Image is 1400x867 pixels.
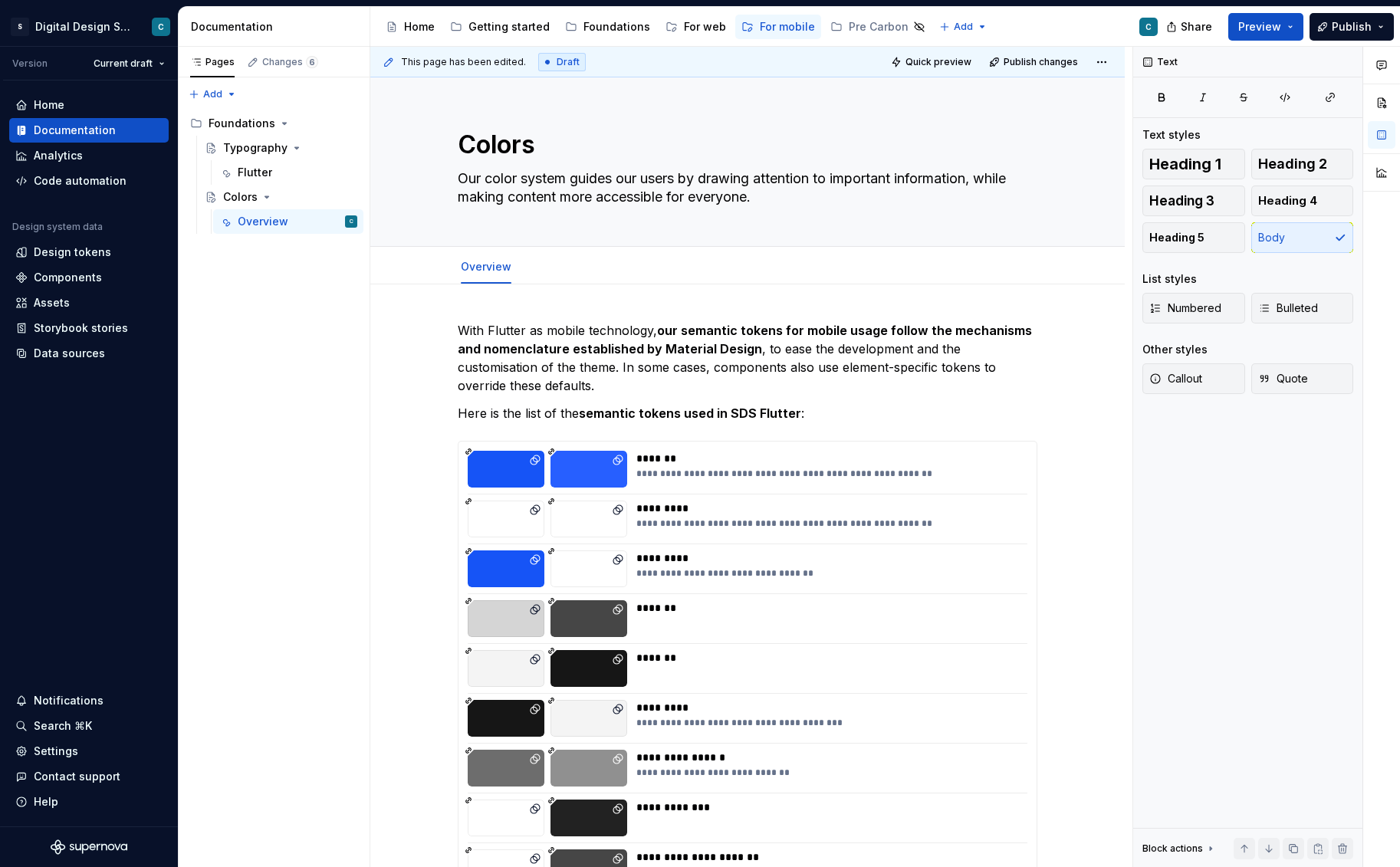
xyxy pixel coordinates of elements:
textarea: Colors [455,126,1034,163]
button: Quick preview [886,51,978,73]
div: C [350,214,353,229]
div: Page tree [184,111,363,234]
button: Publish changes [984,51,1085,73]
div: List styles [1142,271,1197,287]
span: Heading 4 [1258,193,1317,209]
span: Heading 2 [1258,156,1327,172]
div: Search ⌘K [34,718,92,734]
div: Digital Design System [35,19,133,34]
svg: Supernova Logo [51,839,127,855]
a: For mobile [735,15,821,39]
button: Quote [1251,363,1354,394]
p: Here is the list of the : [458,404,1037,422]
button: Heading 5 [1142,222,1245,253]
div: Data sources [34,346,105,361]
div: Design tokens [34,245,111,260]
div: Version [12,57,48,70]
button: Publish [1310,13,1394,41]
a: Assets [9,291,169,315]
span: Numbered [1149,300,1221,316]
textarea: Our color system guides our users by drawing attention to important information, while making con... [455,166,1034,209]
div: Foundations [184,111,363,136]
div: Storybook stories [34,320,128,336]
div: Other styles [1142,342,1208,357]
button: Search ⌘K [9,714,169,738]
span: Publish changes [1004,56,1078,68]
button: Current draft [87,53,172,74]
a: Getting started [444,15,556,39]
div: Foundations [583,19,650,34]
span: This page has been edited. [401,56,526,68]
span: Add [954,21,973,33]
strong: our semantic tokens for mobile usage follow the mechanisms and nomenclature established by Materi... [458,323,1035,356]
div: Notifications [34,693,104,708]
a: Code automation [9,169,169,193]
div: Home [34,97,64,113]
div: Changes [262,56,318,68]
button: Share [1158,13,1222,41]
span: Add [203,88,222,100]
span: Heading 5 [1149,230,1204,245]
div: Help [34,794,58,810]
span: Callout [1149,371,1202,386]
span: Bulleted [1258,300,1318,316]
span: Heading 3 [1149,193,1214,209]
span: Quote [1258,371,1308,386]
div: C [1145,21,1152,33]
div: Overview [238,214,288,229]
a: Components [9,265,169,290]
button: Add [184,84,242,105]
div: Documentation [34,123,116,138]
p: With Flutter as mobile technology, , to ease the development and the customisation of the theme. ... [458,321,1037,395]
div: C [158,21,164,33]
a: Foundations [559,15,656,39]
div: Components [34,270,102,285]
div: Block actions [1142,838,1217,859]
a: Colors [199,185,363,209]
a: OverviewC [213,209,363,234]
a: Storybook stories [9,316,169,340]
a: Data sources [9,341,169,366]
div: S [11,18,29,36]
div: Contact support [34,769,120,784]
div: Text styles [1142,127,1201,143]
a: Home [380,15,441,39]
a: Pre Carbon [824,15,932,39]
a: Overview [461,260,511,273]
a: For web [659,15,732,39]
span: Share [1181,19,1212,34]
div: Flutter [238,165,272,180]
div: Pages [190,56,235,68]
span: Preview [1238,19,1281,34]
div: Typography [223,140,288,156]
button: Numbered [1142,293,1245,323]
button: Heading 1 [1142,149,1245,179]
button: Add [935,16,992,38]
a: Home [9,93,169,117]
div: Pre Carbon [849,19,909,34]
span: Quick preview [905,56,971,68]
button: Preview [1228,13,1303,41]
div: Analytics [34,148,83,163]
button: Help [9,790,169,814]
div: Page tree [380,11,932,42]
a: Documentation [9,118,169,143]
span: Publish [1332,19,1372,34]
div: Foundations [209,116,275,131]
div: For web [684,19,726,34]
a: Design tokens [9,240,169,264]
div: Colors [223,189,258,205]
button: Heading 3 [1142,186,1245,216]
a: Flutter [213,160,363,185]
div: Getting started [468,19,550,34]
div: Documentation [191,19,363,34]
div: For mobile [760,19,815,34]
span: Heading 1 [1149,156,1221,172]
a: Analytics [9,143,169,168]
div: Settings [34,744,78,759]
div: Block actions [1142,842,1203,855]
div: Overview [455,250,518,282]
button: Callout [1142,363,1245,394]
button: Heading 4 [1251,186,1354,216]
